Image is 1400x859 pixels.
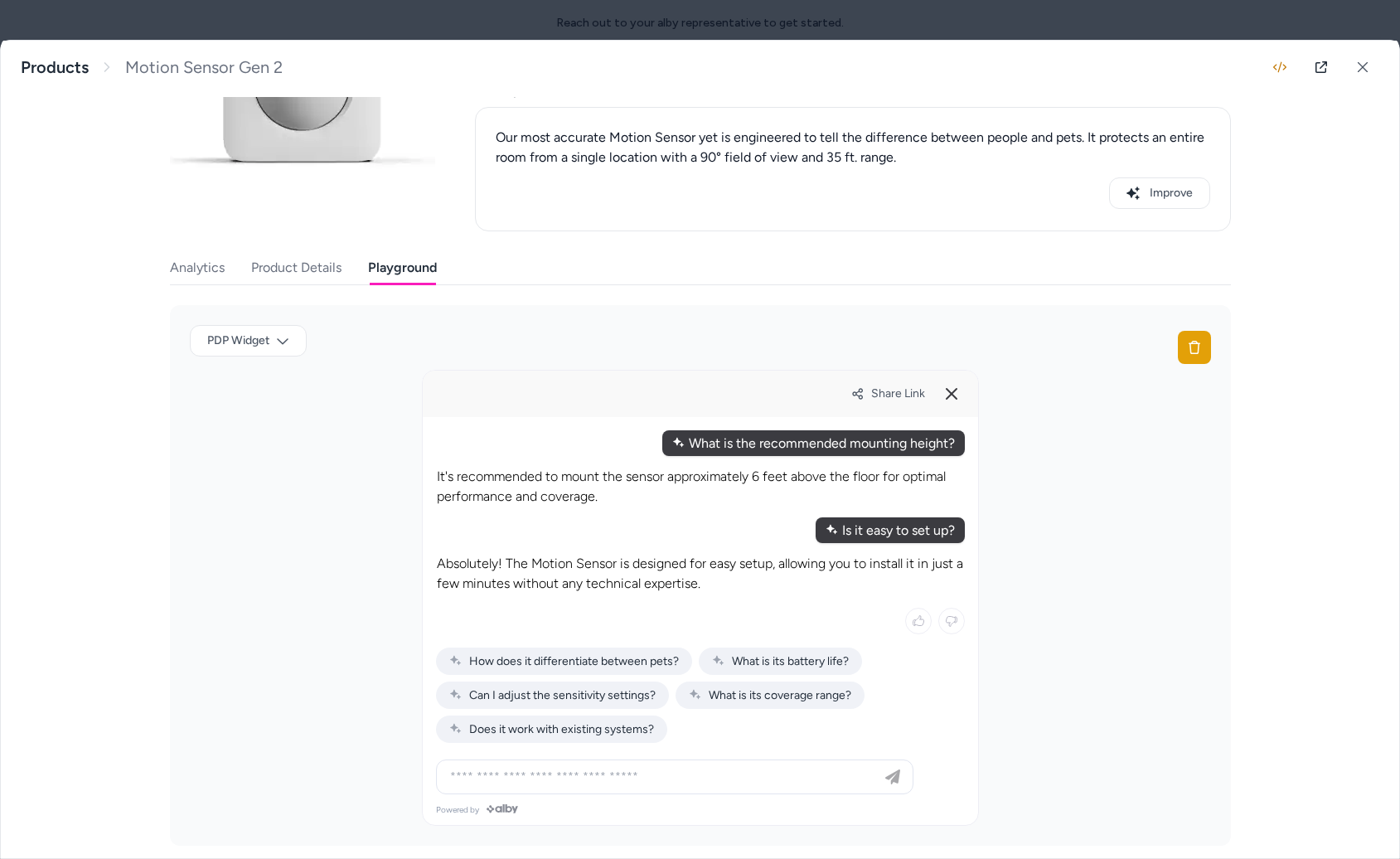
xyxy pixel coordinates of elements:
button: PDP Widget [190,325,307,357]
button: Playground [368,251,437,284]
button: Analytics [170,251,225,284]
p: Our most accurate Motion Sensor yet is engineered to tell the difference between people and pets.... [496,128,1210,167]
button: Improve [1109,177,1210,209]
button: Product Details [251,251,342,284]
span: PDP Widget [207,332,269,349]
span: Motion Sensor Gen 2 [125,57,283,78]
nav: breadcrumb [21,57,283,78]
a: Products [21,57,89,78]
